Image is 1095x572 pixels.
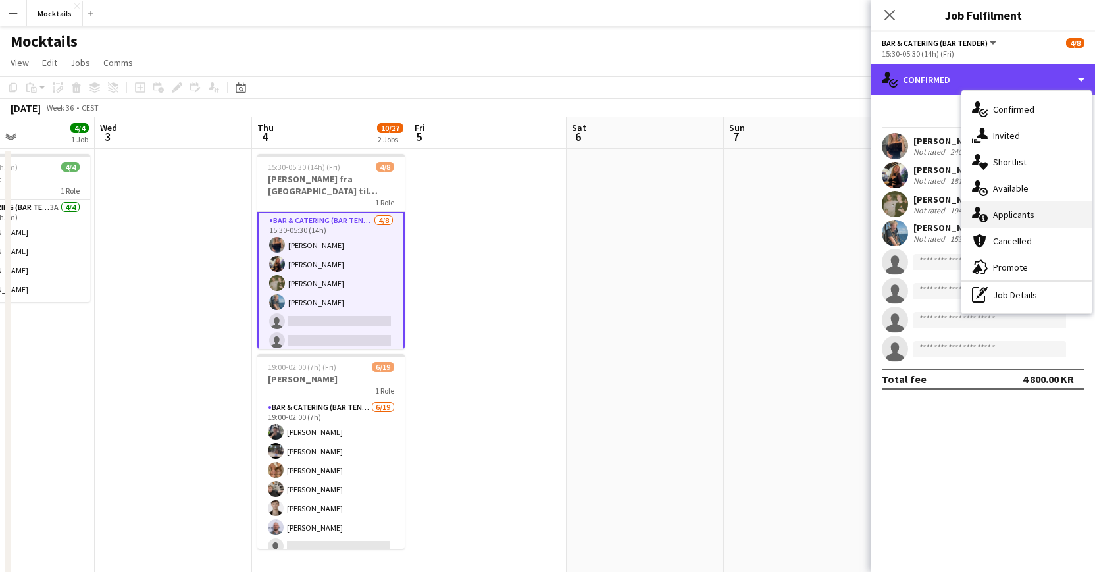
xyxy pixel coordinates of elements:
[913,176,948,186] div: Not rated
[61,162,80,172] span: 4/4
[913,135,1004,147] div: [PERSON_NAME]
[948,176,981,186] div: 181.5km
[913,205,948,215] div: Not rated
[70,57,90,68] span: Jobs
[42,57,57,68] span: Edit
[5,54,34,71] a: View
[82,103,99,113] div: CEST
[71,134,88,144] div: 1 Job
[882,49,1084,59] div: 15:30-05:30 (14h) (Fri)
[255,129,274,144] span: 4
[882,38,988,48] span: Bar & Catering (Bar Tender)
[268,162,340,172] span: 15:30-05:30 (14h) (Fri)
[65,54,95,71] a: Jobs
[37,54,63,71] a: Edit
[257,373,405,385] h3: [PERSON_NAME]
[257,173,405,197] h3: [PERSON_NAME] fra [GEOGRAPHIC_DATA] til [GEOGRAPHIC_DATA]
[257,154,405,349] app-job-card: 15:30-05:30 (14h) (Fri)4/8[PERSON_NAME] fra [GEOGRAPHIC_DATA] til [GEOGRAPHIC_DATA]1 RoleBar & Ca...
[375,197,394,207] span: 1 Role
[43,103,76,113] span: Week 36
[729,122,745,134] span: Sun
[11,101,41,115] div: [DATE]
[100,122,117,134] span: Wed
[378,134,403,144] div: 2 Jobs
[961,149,1092,175] div: Shortlist
[61,186,80,195] span: 1 Role
[1066,38,1084,48] span: 4/8
[377,123,403,133] span: 10/27
[961,122,1092,149] div: Invited
[413,129,425,144] span: 5
[257,354,405,549] app-job-card: 19:00-02:00 (7h) (Fri)6/19[PERSON_NAME]1 RoleBar & Catering (Bar Tender)6/1919:00-02:00 (7h)[PERS...
[570,129,586,144] span: 6
[913,194,983,205] div: [PERSON_NAME]
[268,362,336,372] span: 19:00-02:00 (7h) (Fri)
[98,129,117,144] span: 3
[913,164,1004,176] div: [PERSON_NAME]
[257,212,405,393] app-card-role: Bar & Catering (Bar Tender)4/815:30-05:30 (14h)[PERSON_NAME][PERSON_NAME][PERSON_NAME][PERSON_NAME]
[882,38,998,48] button: Bar & Catering (Bar Tender)
[871,64,1095,95] div: Confirmed
[11,57,29,68] span: View
[376,162,394,172] span: 4/8
[913,222,1004,234] div: [PERSON_NAME]
[961,282,1092,308] div: Job Details
[70,123,89,133] span: 4/4
[727,129,745,144] span: 7
[257,122,274,134] span: Thu
[415,122,425,134] span: Fri
[11,32,78,51] h1: Mocktails
[948,205,975,215] div: 194km
[913,234,948,244] div: Not rated
[1023,373,1074,386] div: 4 800.00 KR
[27,1,83,26] button: Mocktails
[572,122,586,134] span: Sat
[948,147,981,157] div: 240.1km
[961,201,1092,228] div: Applicants
[913,147,948,157] div: Not rated
[961,254,1092,280] div: Promote
[98,54,138,71] a: Comms
[961,175,1092,201] div: Available
[871,7,1095,24] h3: Job Fulfilment
[882,373,927,386] div: Total fee
[372,362,394,372] span: 6/19
[103,57,133,68] span: Comms
[961,228,1092,254] div: Cancelled
[375,386,394,396] span: 1 Role
[961,96,1092,122] div: Confirmed
[948,234,981,244] div: 153.6km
